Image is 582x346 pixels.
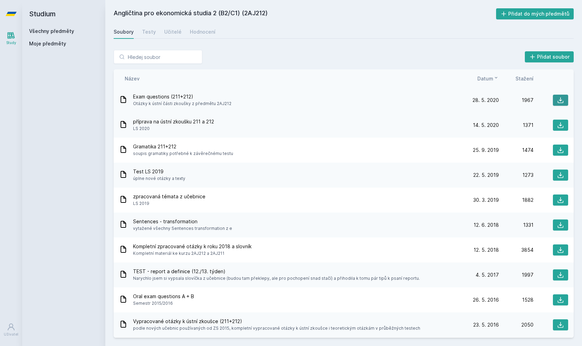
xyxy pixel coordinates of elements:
span: Test LS 2019 [133,168,185,175]
span: 26. 5. 2016 [473,296,499,303]
span: 30. 3. 2019 [473,197,499,204]
span: 25. 9. 2019 [473,147,499,154]
span: 12. 5. 2018 [474,246,499,253]
div: 1882 [499,197,533,204]
div: 1331 [499,222,533,228]
a: Uživatel [1,319,21,340]
span: LS 2019 [133,200,205,207]
h2: Angličtina pro ekonomická studia 2 (B2/C1) (2AJ212) [114,8,496,19]
a: Soubory [114,25,134,39]
span: Oral exam questions A + B [133,293,194,300]
span: Datum [477,75,493,82]
span: příprava na ústní zkoušku 211 a 212 [133,118,214,125]
span: Kompletní zpracované otázky k roku 2018 a slovník [133,243,252,250]
input: Hledej soubor [114,50,202,64]
span: TEST - report a definice (12./13. týden) [133,268,420,275]
a: Study [1,28,21,49]
a: Všechny předměty [29,28,74,34]
button: Název [125,75,140,82]
button: Stažení [515,75,533,82]
div: 1371 [499,122,533,129]
div: Soubory [114,28,134,35]
span: soupis gramatiky potřebné k závěrečnému testu [133,150,233,157]
span: 28. 5. 2020 [473,97,499,104]
button: Datum [477,75,499,82]
span: podle nových učebnic používaných od ZS 2015, kompletní vypracované otázky k ústní zkoušce i teore... [133,325,420,332]
div: Učitelé [164,28,182,35]
span: Sentences - transformation [133,218,232,225]
span: Semestr 2015/2016 [133,300,194,307]
span: vytažené všechny Sentences transformation z e [133,225,232,232]
button: Přidat do mých předmětů [496,8,574,19]
span: Exam questions (211+212) [133,93,231,100]
a: Testy [142,25,156,39]
span: Moje předměty [29,40,66,47]
span: Gramatika 211+212 [133,143,233,150]
span: 12. 6. 2018 [474,222,499,228]
span: 4. 5. 2017 [476,271,499,278]
button: Přidat soubor [525,51,574,62]
div: 1273 [499,172,533,179]
div: 1474 [499,147,533,154]
span: 14. 5. 2020 [473,122,499,129]
span: úplne nové otázky a texty [133,175,185,182]
div: 1967 [499,97,533,104]
span: Vypracované otázky k ústní zkoušce (211+212) [133,318,420,325]
span: zpracovaná témata z učebnice [133,193,205,200]
div: 3854 [499,246,533,253]
span: Kompletní materiál ke kurzu 2AJ212 a 2AJ211 [133,250,252,257]
span: LS 2020 [133,125,214,132]
a: Učitelé [164,25,182,39]
div: Hodnocení [190,28,215,35]
div: 1997 [499,271,533,278]
div: 1528 [499,296,533,303]
div: Uživatel [4,332,18,337]
div: Study [6,40,16,45]
span: 23. 5. 2016 [473,321,499,328]
a: Hodnocení [190,25,215,39]
span: Narychlo jsem si vypsala slovíčka z učebnice (budou tam překlepy, ale pro pochopení snad stačí) a... [133,275,420,282]
div: Testy [142,28,156,35]
span: 22. 5. 2019 [473,172,499,179]
span: Otázky k ústní části zkoušky z předmětu 2AJ212 [133,100,231,107]
div: 2050 [499,321,533,328]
